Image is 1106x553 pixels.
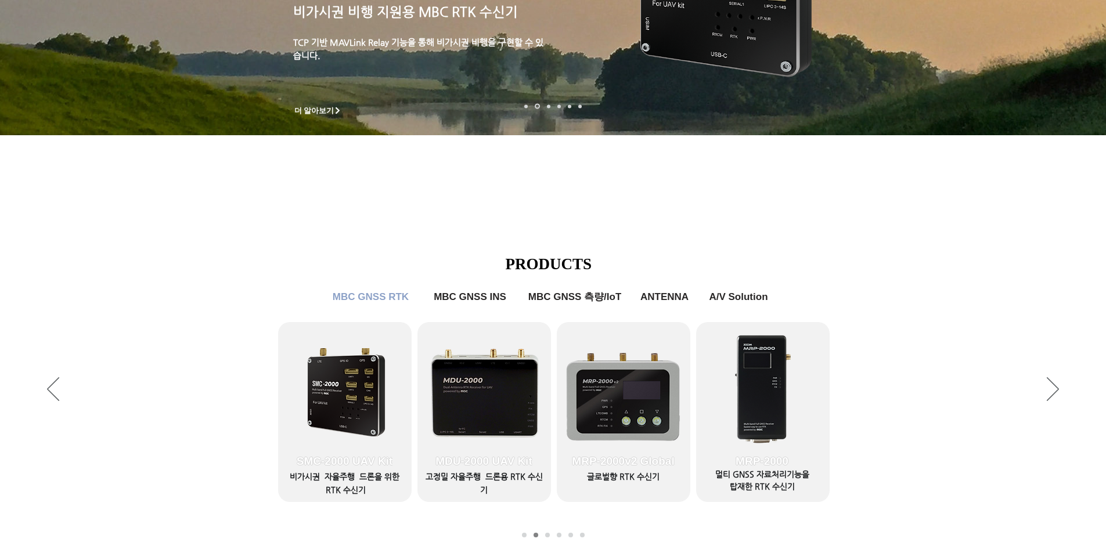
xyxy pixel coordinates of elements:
nav: 슬라이드 [518,533,588,537]
a: 자율주행 [557,104,561,108]
span: SMC-2000 UAV Kit [297,455,392,468]
span: MRP-2000v2 Global [572,455,674,468]
a: 드론 8 - SMC 2000 [535,104,540,109]
a: ANTENNA [568,533,573,537]
a: ANTENNA [636,285,694,309]
a: MBC GNSS RTK2 [534,533,538,537]
a: A/V Solution [580,533,585,537]
span: 용 MBC RTK 수신기 [402,4,518,19]
span: ANTENNA [640,291,689,303]
a: SMC-2000 UAV Kit [278,322,412,502]
a: TCP 기반 MAVLink Relay 기능을 통해 비가시권 비행을 구현할 수 있습니다. [293,37,543,60]
a: MRP-2000v2 Global [557,322,690,502]
span: MDU-2000 UAV Kit [435,455,532,468]
span: MBC GNSS INS [434,291,506,303]
a: MRP-2000 [696,322,829,502]
a: MDU-2000 UAV Kit [417,322,551,502]
span: 비가시권 비행 지원 [293,4,402,19]
a: MBC GNSS 측량/IoT [557,533,561,537]
span: MBC GNSS 측량/IoT [528,290,622,303]
a: A/V Solution [701,285,777,309]
a: 로봇- SMC 2000 [524,104,528,108]
a: MBC GNSS RTK [325,285,417,309]
iframe: Wix Chat [972,503,1106,553]
a: MBC GNSS INS [427,285,514,309]
a: MBC GNSS RTK1 [522,533,527,537]
a: MBC GNSS INS [545,533,550,537]
span: PRODUCTS [506,255,592,273]
span: A/V Solution [709,291,768,303]
a: 비가시권 비행 지원용 MBC RTK 수신기 [293,4,518,19]
button: 다음 [1047,377,1059,403]
button: 이전 [47,377,59,403]
span: MRP-2000 [736,455,788,468]
a: 로봇 [568,104,571,108]
a: 더 알아보기 [289,103,347,118]
a: MBC GNSS 측량/IoT [520,285,631,309]
span: MBC GNSS RTK [333,291,409,303]
a: 정밀농업 [578,104,582,108]
nav: 슬라이드 [521,104,585,109]
a: 측량 IoT [547,104,550,108]
span: 더 알아보기 [294,106,334,116]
